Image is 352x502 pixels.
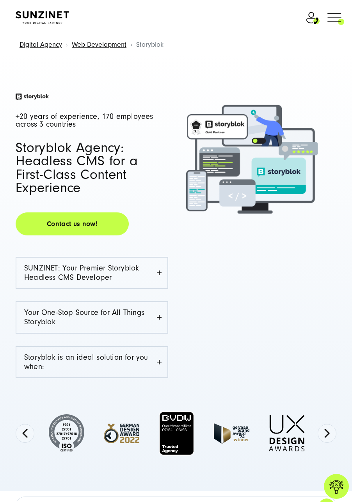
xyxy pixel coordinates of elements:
[269,415,304,451] img: UX-Design-Awards
[16,113,168,129] h4: +20 years of experience, 170 employees across 3 countries
[49,414,84,452] img: ISO-Siegel_2024_hell
[214,423,249,444] img: German-Brand-Award-2024-2
[176,94,329,229] img: Storyblok Agency: Headless CMS for best Content Experience
[16,212,129,235] a: Contact us now!
[104,424,139,443] img: Digitalagentur SUNZINET - German Design Award 2022 Special - flat
[16,347,167,377] a: Storyblok is an ideal solution for you when:
[16,302,167,332] a: Your One-Stop Source for All Things Storyblok
[20,41,62,49] a: Digital Agency
[159,411,194,456] img: BVDW Qualitätszertifikat - Digitalagentur SUNZINET
[16,94,49,101] img: Storyblok Logo Schwarz
[16,11,69,24] img: SUNZINET Full Service Digital Agentur
[72,41,126,49] a: Web Development
[16,424,34,443] button: Previous
[16,258,167,288] a: SUNZINET: Your Premier Storyblok Headless CMS Developer
[16,141,168,194] h1: Storyblok Agency: Headless CMS for a First-Class Content Experience
[136,41,164,49] span: Storyblok
[318,424,336,443] button: Next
